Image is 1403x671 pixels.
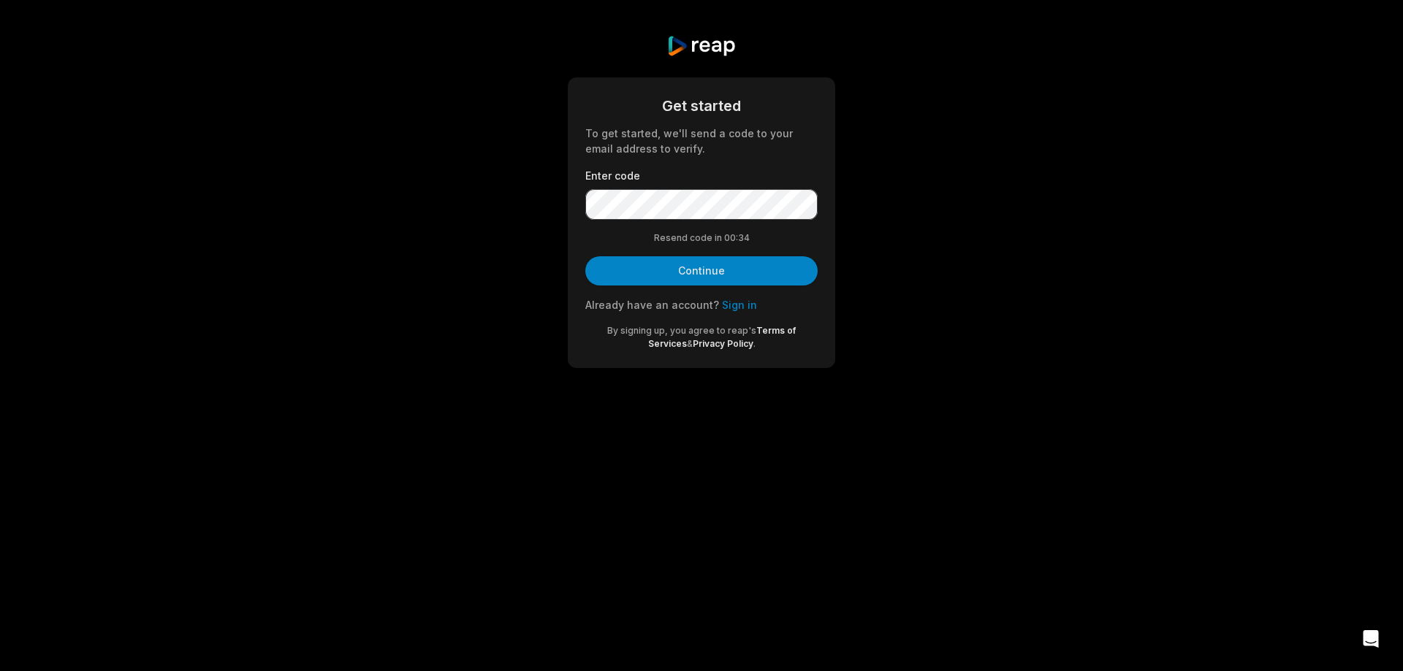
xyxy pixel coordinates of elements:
[585,95,818,117] div: Get started
[607,325,756,336] span: By signing up, you agree to reap's
[585,231,818,245] div: Resend code in 00:
[666,35,736,57] img: reap
[585,299,719,311] span: Already have an account?
[585,126,818,156] div: To get started, we'll send a code to your email address to verify.
[687,338,693,349] span: &
[1353,621,1388,656] div: Open Intercom Messenger
[693,338,753,349] a: Privacy Policy
[648,325,796,349] a: Terms of Services
[738,231,750,245] span: 34
[585,168,818,183] label: Enter code
[585,256,818,285] button: Continue
[722,299,757,311] a: Sign in
[753,338,756,349] span: .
